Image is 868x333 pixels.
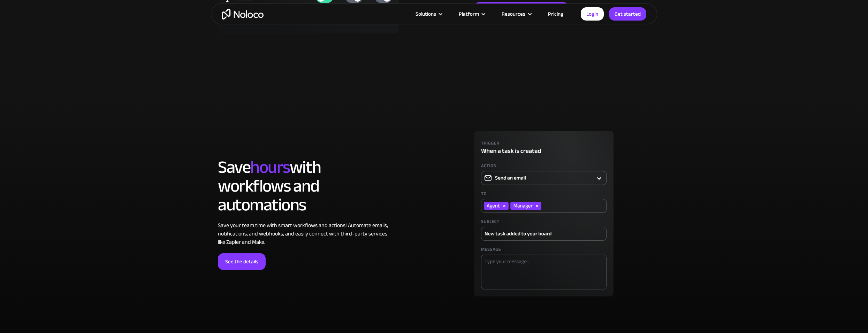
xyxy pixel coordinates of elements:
[539,9,572,18] a: Pricing
[609,7,646,21] a: Get started
[218,221,394,246] div: Save your team time with smart workflows and actions! Automate emails, notifications, and webhook...
[450,9,493,18] div: Platform
[407,9,450,18] div: Solutions
[218,158,394,214] h2: Save with workflows and automations
[222,9,264,20] a: home
[502,9,525,18] div: Resources
[581,7,604,21] a: Login
[493,9,539,18] div: Resources
[250,151,290,184] span: hours
[459,9,479,18] div: Platform
[218,253,266,270] a: See the details
[416,9,436,18] div: Solutions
